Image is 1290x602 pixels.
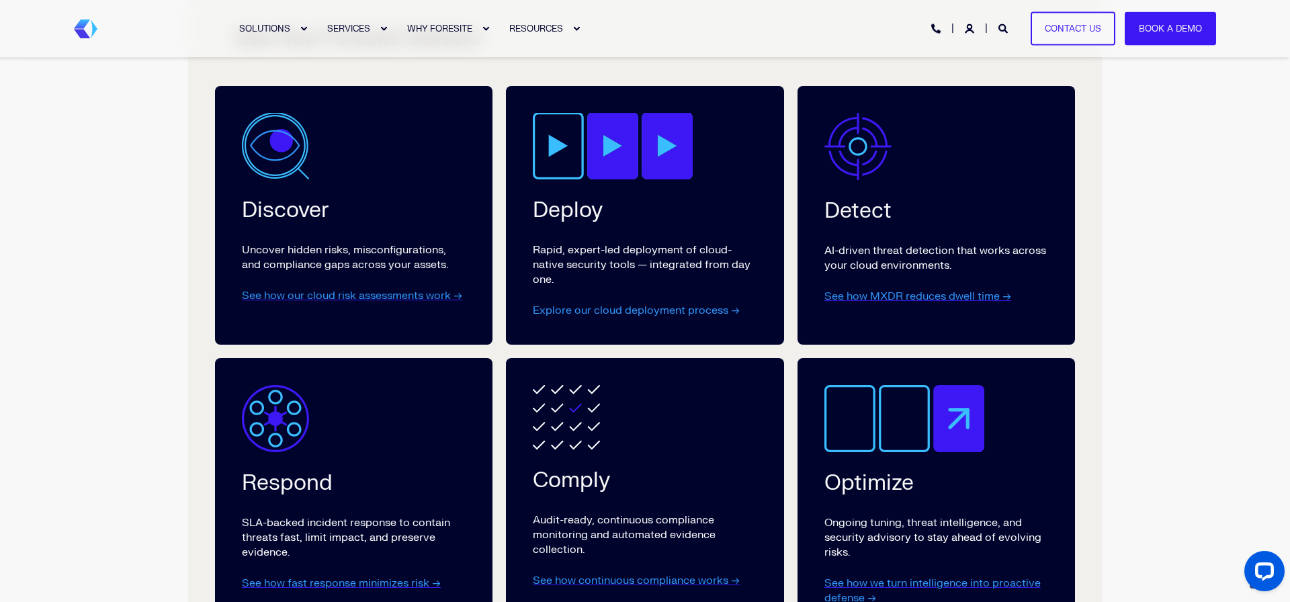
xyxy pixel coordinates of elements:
span: SOLUTIONS [239,23,290,34]
a: Contact Us [1031,11,1115,46]
div: Expand SOLUTIONS [300,25,308,33]
iframe: LiveChat chat widget [1234,546,1290,602]
a: See how MXDR reduces dwell time → [824,290,1011,303]
a: Back to Home [74,19,97,38]
a: See how our cloud risk assessments work → [242,289,462,302]
a: See how continuous compliance works → [533,574,740,587]
a: Open Search [998,22,1010,34]
p: Rapid, expert-led deployment of cloud-native security tools — integrated from day one. [533,243,757,287]
div: Comply [533,470,610,491]
div: Discover [242,200,329,221]
p: Ongoing tuning, threat intelligence, and security advisory to stay ahead of evolving risks. [824,515,1048,560]
div: Optimize [824,472,914,494]
span: WHY FORESITE [407,23,472,34]
img: Optimize [824,385,984,452]
p: SLA-backed incident response to contain threats fast, limit impact, and preserve evidence. [242,515,466,560]
p: Uncover hidden risks, misconfigurations, and compliance gaps across your assets. [242,243,466,272]
img: Comply [533,385,600,449]
a: Explore our cloud deployment process → [533,304,740,317]
p: AI-driven threat detection that works across your cloud environments. [824,243,1048,273]
div: Detect [824,200,892,222]
a: Book a Demo [1125,11,1216,46]
div: Expand SERVICES [380,25,388,33]
p: Audit-ready, continuous compliance monitoring and automated evidence collection. [533,513,757,557]
img: Detect [824,113,892,180]
img: Discover [242,113,309,180]
span: RESOURCES [509,23,563,34]
div: Respond [242,472,333,494]
div: Deploy [533,200,603,221]
img: Respond [242,385,309,452]
a: Login [965,22,977,34]
a: See how fast response minimizes risk → [242,576,441,590]
div: Expand WHY FORESITE [482,25,490,33]
img: Deploy [533,113,693,180]
img: Foresite brand mark, a hexagon shape of blues with a directional arrow to the right hand side [74,19,97,38]
div: Expand RESOURCES [572,25,580,33]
